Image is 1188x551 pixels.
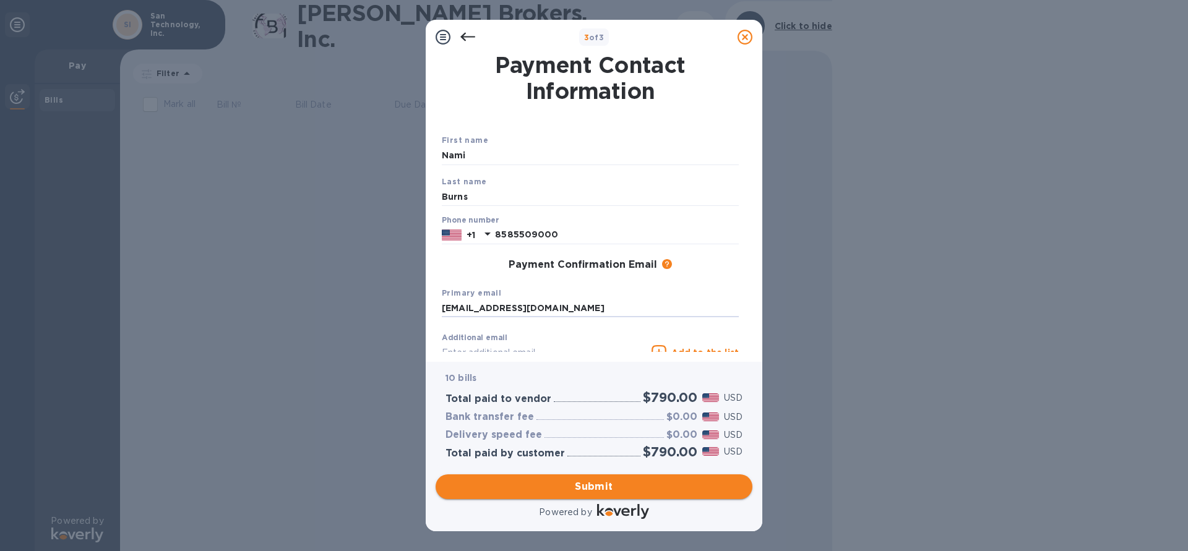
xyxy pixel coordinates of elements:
[509,259,657,271] h3: Payment Confirmation Email
[436,474,752,499] button: Submit
[643,390,697,405] h2: $790.00
[724,411,742,424] p: USD
[442,177,487,186] b: Last name
[702,412,719,421] img: USD
[467,229,475,241] p: +1
[597,504,649,519] img: Logo
[702,393,719,402] img: USD
[442,228,462,242] img: US
[539,506,592,519] p: Powered by
[671,348,739,357] u: Add to the list
[584,33,605,42] b: of 3
[442,343,647,362] input: Enter additional email
[442,147,739,165] input: Enter your first name
[666,429,697,441] h3: $0.00
[442,135,488,145] b: First name
[724,445,742,458] p: USD
[445,479,742,494] span: Submit
[445,411,534,423] h3: Bank transfer fee
[724,391,742,404] p: USD
[442,187,739,206] input: Enter your last name
[445,373,476,383] b: 10 bills
[442,288,501,297] b: Primary email
[442,52,739,104] h1: Payment Contact Information
[442,217,499,224] label: Phone number
[666,411,697,423] h3: $0.00
[445,429,542,441] h3: Delivery speed fee
[584,33,589,42] span: 3
[702,447,719,456] img: USD
[442,299,739,318] input: Enter your primary name
[442,335,507,342] label: Additional email
[495,226,739,244] input: Enter your phone number
[445,393,551,405] h3: Total paid to vendor
[643,444,697,459] h2: $790.00
[724,429,742,442] p: USD
[445,448,565,459] h3: Total paid by customer
[702,430,719,439] img: USD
